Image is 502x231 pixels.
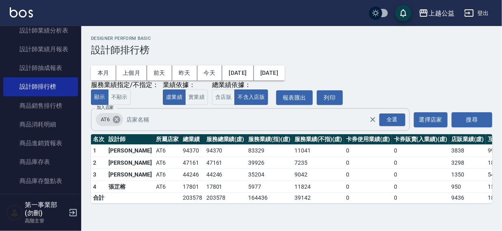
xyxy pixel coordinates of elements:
[428,8,454,18] div: 上越公益
[181,193,204,203] td: 203578
[254,65,285,81] button: [DATE]
[204,157,247,169] td: 47161
[3,40,78,59] a: 設計師業績月報表
[25,217,66,224] p: 高階主管
[395,5,411,21] button: save
[204,193,247,203] td: 203578
[392,157,449,169] td: 0
[25,201,66,217] h5: 第一事業部 (勿刪)
[344,181,392,193] td: 0
[91,89,108,105] button: 顯示
[367,114,379,125] button: Clear
[163,81,208,89] div: 業績依據：
[3,96,78,115] a: 商品銷售排行榜
[3,190,78,209] a: 會員卡銷售報表
[392,145,449,157] td: 0
[3,172,78,190] a: 商品庫存盤點表
[116,65,147,81] button: 上個月
[3,153,78,171] a: 商品庫存表
[317,90,343,105] button: 列印
[379,113,405,126] div: 全選
[449,193,486,203] td: 9436
[106,157,154,169] td: [PERSON_NAME]
[344,193,392,203] td: 0
[3,77,78,96] a: 設計師排行榜
[344,134,392,145] th: 卡券使用業績(虛)
[96,113,123,126] div: AT6
[185,89,208,105] button: 實業績
[154,169,181,181] td: AT6
[344,169,392,181] td: 0
[452,112,492,127] button: 搜尋
[212,89,235,105] button: 含店販
[181,157,204,169] td: 47161
[415,5,458,22] button: 上越公益
[449,145,486,157] td: 3838
[378,112,407,128] button: Open
[204,181,247,193] td: 17801
[392,134,449,145] th: 卡券販賣(入業績)(虛)
[344,145,392,157] td: 0
[276,90,313,105] button: 報表匯出
[212,81,272,89] div: 總業績依據：
[246,169,292,181] td: 35204
[449,181,486,193] td: 950
[93,159,96,166] span: 2
[292,145,344,157] td: 11041
[204,145,247,157] td: 94370
[3,21,78,40] a: 設計師業績分析表
[97,105,114,111] label: 加入店家
[449,169,486,181] td: 1350
[392,181,449,193] td: 0
[246,157,292,169] td: 39926
[106,145,154,157] td: [PERSON_NAME]
[93,171,96,178] span: 3
[91,36,492,41] h2: Designer Perform Basic
[172,65,197,81] button: 昨天
[91,134,106,145] th: 名次
[246,134,292,145] th: 服務業績(指)(虛)
[91,81,159,89] div: 服務業績指定/不指定：
[344,157,392,169] td: 0
[154,145,181,157] td: AT6
[93,147,96,154] span: 1
[91,44,492,56] h3: 設計師排行榜
[181,181,204,193] td: 17801
[449,134,486,145] th: 店販業績(虛)
[10,7,33,17] img: Logo
[106,169,154,181] td: [PERSON_NAME]
[461,6,492,21] button: 登出
[3,59,78,77] a: 設計師抽成報表
[181,169,204,181] td: 44246
[246,193,292,203] td: 164436
[197,65,223,81] button: 今天
[154,181,181,193] td: AT6
[246,181,292,193] td: 5977
[124,113,383,127] input: 店家名稱
[3,115,78,134] a: 商品消耗明細
[154,134,181,145] th: 所屬店家
[91,65,116,81] button: 本月
[106,134,154,145] th: 設計師
[246,145,292,157] td: 83329
[234,89,268,105] button: 不含入店販
[222,65,253,81] button: [DATE]
[6,205,23,221] img: Person
[163,89,186,105] button: 虛業績
[181,134,204,145] th: 總業績
[204,134,247,145] th: 服務總業績(虛)
[96,115,115,124] span: AT6
[292,181,344,193] td: 11824
[392,169,449,181] td: 0
[93,183,96,190] span: 4
[147,65,172,81] button: 前天
[449,157,486,169] td: 3298
[154,157,181,169] td: AT6
[292,193,344,203] td: 39142
[204,169,247,181] td: 44246
[3,134,78,153] a: 商品進銷貨報表
[106,181,154,193] td: 張芷榕
[181,145,204,157] td: 94370
[108,89,131,105] button: 不顯示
